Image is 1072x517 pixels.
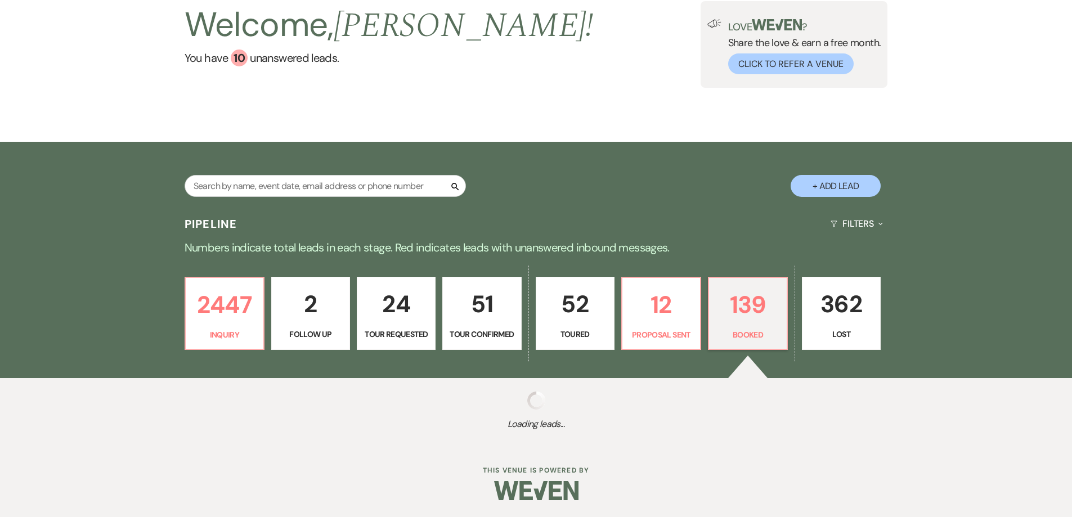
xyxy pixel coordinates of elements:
button: Filters [826,209,887,239]
img: loud-speaker-illustration.svg [707,19,721,28]
h3: Pipeline [185,216,237,232]
p: Tour Confirmed [450,328,514,340]
span: Loading leads... [53,417,1019,431]
p: Lost [809,328,873,340]
p: 362 [809,285,873,323]
a: 139Booked [708,277,788,350]
img: Weven Logo [494,471,578,510]
a: You have 10 unanswered leads. [185,50,594,66]
p: Follow Up [279,328,343,340]
p: 51 [450,285,514,323]
p: Inquiry [192,329,257,341]
p: 24 [364,285,428,323]
div: Share the love & earn a free month. [721,19,881,74]
p: 139 [716,286,780,323]
p: Numbers indicate total leads in each stage. Red indicates leads with unanswered inbound messages. [131,239,941,257]
button: Click to Refer a Venue [728,53,854,74]
div: 10 [231,50,248,66]
a: 12Proposal Sent [621,277,701,350]
p: Toured [543,328,607,340]
a: 24Tour Requested [357,277,436,350]
a: 51Tour Confirmed [442,277,521,350]
p: Booked [716,329,780,341]
p: 12 [629,286,693,323]
img: weven-logo-green.svg [752,19,802,30]
a: 362Lost [802,277,881,350]
a: 52Toured [536,277,615,350]
p: Tour Requested [364,328,428,340]
p: Love ? [728,19,881,32]
input: Search by name, event date, email address or phone number [185,175,466,197]
p: 2 [279,285,343,323]
p: 2447 [192,286,257,323]
p: 52 [543,285,607,323]
img: loading spinner [527,392,545,410]
button: + Add Lead [791,175,881,197]
h2: Welcome, [185,1,594,50]
a: 2Follow Up [271,277,350,350]
p: Proposal Sent [629,329,693,341]
a: 2447Inquiry [185,277,264,350]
